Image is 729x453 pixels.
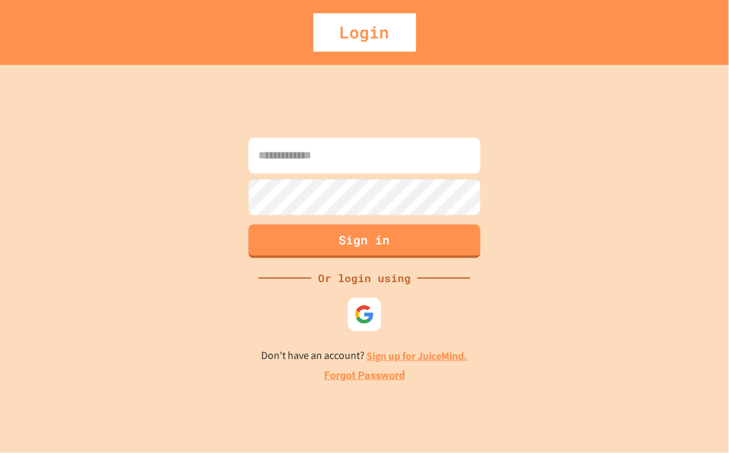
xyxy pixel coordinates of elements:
[249,225,480,258] button: Sign in
[324,368,405,383] a: Forgot Password
[355,305,374,325] img: google-icon.svg
[311,270,418,286] div: Or login using
[313,13,416,52] div: Login
[367,349,468,363] a: Sign up for JuiceMind.
[262,348,468,364] p: Don't have an account?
